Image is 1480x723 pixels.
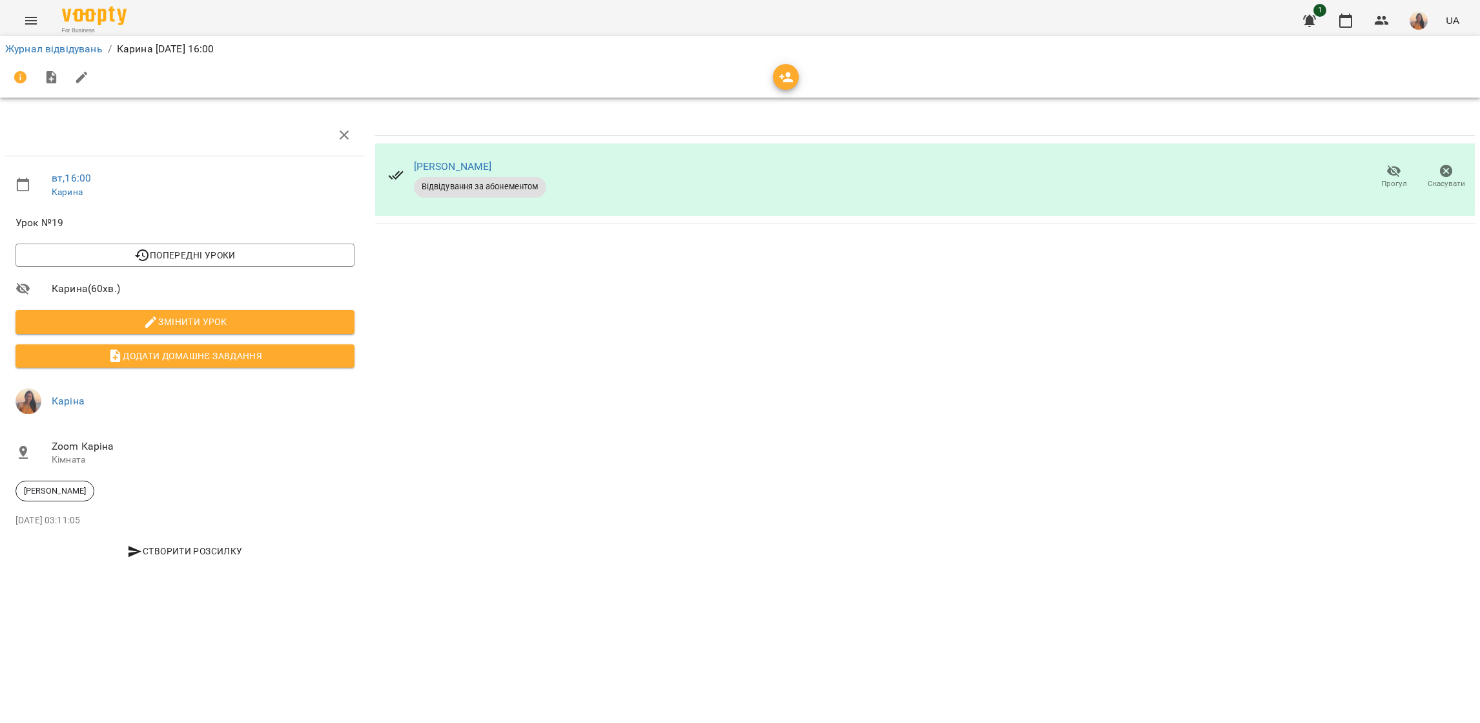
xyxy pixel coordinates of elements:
[16,485,94,497] span: [PERSON_NAME]
[21,543,349,559] span: Створити розсилку
[15,215,355,231] span: Урок №19
[1428,178,1465,189] span: Скасувати
[52,454,355,466] p: Кімната
[5,41,1475,57] nav: breadcrumb
[117,41,214,57] p: Карина [DATE] 16:00
[26,348,344,364] span: Додати домашнє завдання
[15,514,355,527] p: [DATE] 03:11:05
[15,344,355,368] button: Додати домашнє завдання
[414,160,492,173] a: [PERSON_NAME]
[52,439,355,454] span: Zoom Каріна
[62,6,127,25] img: Voopty Logo
[1381,178,1407,189] span: Прогул
[1410,12,1428,30] img: 069e1e257d5519c3c657f006daa336a6.png
[5,43,103,55] a: Журнал відвідувань
[15,540,355,563] button: Створити розсилку
[1313,4,1326,17] span: 1
[26,314,344,330] span: Змінити урок
[15,310,355,333] button: Змінити урок
[15,388,41,414] img: 069e1e257d5519c3c657f006daa336a6.png
[108,41,112,57] li: /
[1368,159,1420,195] button: Прогул
[1420,159,1472,195] button: Скасувати
[1441,8,1465,32] button: UA
[52,281,355,297] span: Карина ( 60 хв. )
[62,26,127,35] span: For Business
[15,481,94,501] div: [PERSON_NAME]
[52,395,85,407] a: Каріна
[52,187,83,197] a: Карина
[52,172,91,184] a: вт , 16:00
[26,247,344,263] span: Попередні уроки
[15,5,46,36] button: Menu
[15,244,355,267] button: Попередні уроки
[414,181,546,193] span: Відвідування за абонементом
[1446,14,1459,27] span: UA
